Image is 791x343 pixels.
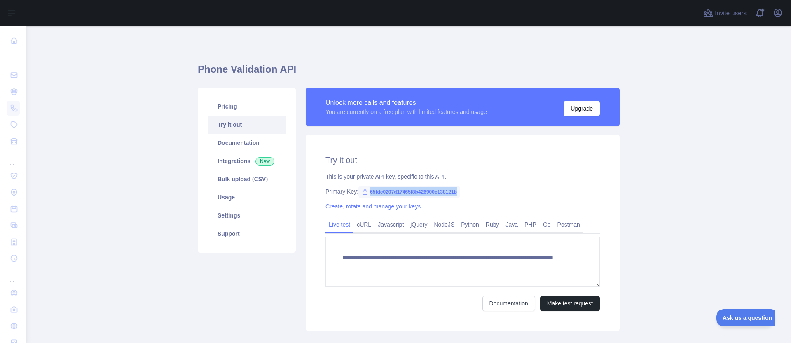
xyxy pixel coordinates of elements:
a: Javascript [374,218,407,231]
a: Documentation [208,134,286,152]
div: You are currently on a free plan with limited features and usage [325,108,487,116]
a: Java [503,218,522,231]
a: Ruby [482,218,503,231]
div: This is your private API key, specific to this API. [325,173,600,181]
button: Make test request [540,296,600,311]
a: Postman [554,218,583,231]
button: Upgrade [564,101,600,116]
div: Primary Key: [325,187,600,196]
div: ... [7,267,20,284]
a: Usage [208,188,286,206]
a: Python [458,218,482,231]
a: Create, rotate and manage your keys [325,203,421,210]
a: jQuery [407,218,431,231]
h1: Phone Validation API [198,63,620,83]
a: Documentation [482,296,535,311]
span: New [255,157,274,166]
iframe: Help Scout Beacon - Open [716,309,775,326]
a: Support [208,225,286,243]
a: Try it out [208,116,286,134]
a: Settings [208,206,286,225]
h2: Try it out [325,154,600,166]
a: Live test [325,218,353,231]
span: 65fdc0207d17465f8b426900c138121b [358,186,460,198]
a: cURL [353,218,374,231]
a: Pricing [208,97,286,116]
span: Invite users [715,9,747,18]
div: ... [7,50,20,66]
div: ... [7,150,20,167]
a: Integrations New [208,152,286,170]
a: PHP [521,218,540,231]
div: Unlock more calls and features [325,98,487,108]
a: Bulk upload (CSV) [208,170,286,188]
button: Invite users [702,7,748,20]
a: NodeJS [431,218,458,231]
a: Go [540,218,554,231]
